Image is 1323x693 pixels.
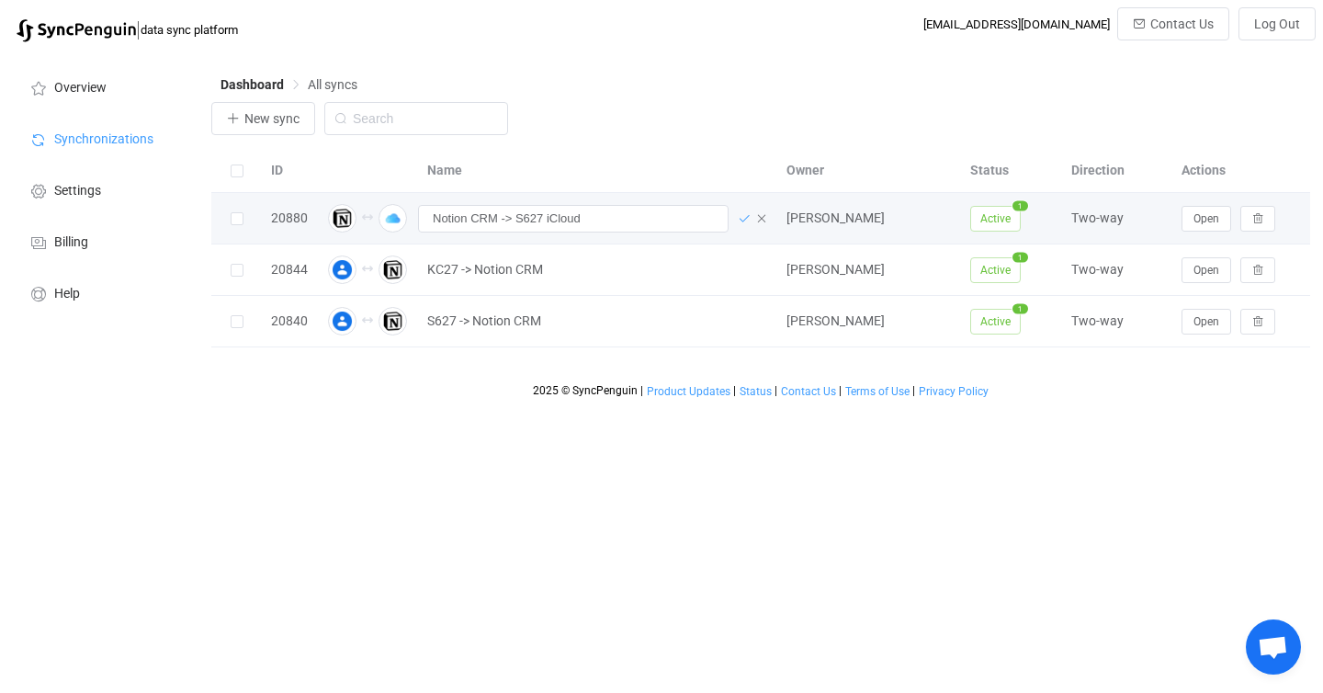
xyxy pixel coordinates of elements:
img: notion.png [379,307,407,335]
img: google-contacts.png [328,256,356,284]
span: [PERSON_NAME] [786,262,885,277]
a: Overview [9,61,193,112]
div: Two-way [1062,311,1172,332]
span: Terms of Use [845,385,910,398]
span: | [733,384,736,397]
span: 1 [1012,303,1028,313]
span: Privacy Policy [919,385,989,398]
span: Help [54,287,80,301]
span: | [775,384,777,397]
span: Synchronizations [54,132,153,147]
div: Breadcrumb [220,78,357,91]
div: Two-way [1062,259,1172,280]
div: 20880 [262,208,317,229]
span: Contact Us [1150,17,1214,31]
a: Status [739,385,773,398]
a: Open [1182,262,1231,277]
a: Product Updates [646,385,731,398]
button: Open [1182,257,1231,283]
div: Status [961,160,1062,181]
a: Open [1182,210,1231,225]
span: Dashboard [220,77,284,92]
a: Billing [9,215,193,267]
button: Open [1182,206,1231,232]
div: ID [262,160,317,181]
a: Help [9,267,193,318]
span: Status [740,385,772,398]
div: 20840 [262,311,317,332]
span: [PERSON_NAME] [786,210,885,225]
div: Two-way [1062,208,1172,229]
span: Active [970,206,1021,232]
button: Log Out [1238,7,1316,40]
span: 2025 © SyncPenguin [533,384,638,397]
a: Synchronizations [9,112,193,164]
div: [EMAIL_ADDRESS][DOMAIN_NAME] [923,17,1110,31]
span: [PERSON_NAME] [786,313,885,328]
div: Actions [1172,160,1310,181]
div: Owner [777,160,961,181]
button: Contact Us [1117,7,1229,40]
img: notion.png [328,204,356,233]
span: New sync [244,111,300,126]
span: Open [1193,264,1219,277]
span: Active [970,257,1021,283]
a: Privacy Policy [918,385,989,398]
span: | [640,384,643,397]
a: Settings [9,164,193,215]
span: Contact Us [781,385,836,398]
img: notion.png [379,256,407,284]
div: Direction [1062,160,1172,181]
a: Terms of Use [844,385,910,398]
span: Open [1193,212,1219,225]
span: Overview [54,81,107,96]
a: |data sync platform [17,17,238,42]
span: | [136,17,141,42]
a: Contact Us [780,385,837,398]
span: KC27 -> Notion CRM [427,259,543,280]
div: Name [418,160,777,181]
span: | [839,384,842,397]
input: Search [324,102,508,135]
div: 20844 [262,259,317,280]
a: Open chat [1246,619,1301,675]
span: Open [1193,315,1219,328]
span: Settings [54,184,101,199]
button: Open [1182,309,1231,335]
span: All syncs [308,77,357,92]
img: icloud.png [379,204,407,233]
span: data sync platform [141,23,238,37]
img: google-contacts.png [328,307,356,335]
span: Active [970,309,1021,335]
span: Billing [54,235,88,250]
span: | [912,384,915,397]
span: Log Out [1254,17,1300,31]
a: Open [1182,313,1231,328]
span: Product Updates [647,385,730,398]
span: S627 -> Notion CRM [427,311,541,332]
span: 1 [1012,252,1028,262]
span: 1 [1012,200,1028,210]
img: syncpenguin.svg [17,19,136,42]
button: New sync [211,102,315,135]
